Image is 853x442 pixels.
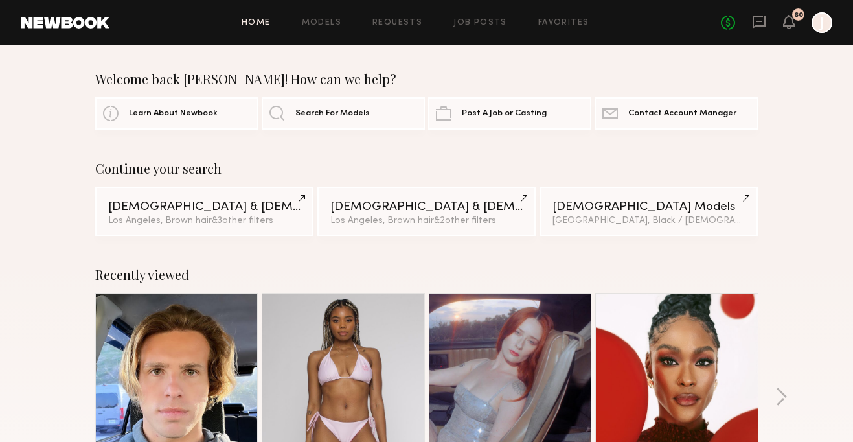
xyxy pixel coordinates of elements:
div: [DEMOGRAPHIC_DATA] & [DEMOGRAPHIC_DATA] Models [330,201,523,213]
span: Contact Account Manager [628,110,736,118]
a: Post A Job or Casting [428,97,591,130]
span: Search For Models [295,110,370,118]
span: & 3 other filter s [212,216,273,225]
a: Job Posts [453,19,507,27]
a: Requests [372,19,422,27]
span: Post A Job or Casting [462,110,547,118]
a: J [812,12,832,33]
a: Search For Models [262,97,425,130]
span: Learn About Newbook [129,110,218,118]
div: Los Angeles, Brown hair [330,216,523,226]
div: Recently viewed [95,267,758,283]
div: Los Angeles, Brown hair [108,216,301,226]
div: Continue your search [95,161,758,176]
a: Contact Account Manager [595,97,758,130]
a: Learn About Newbook [95,97,258,130]
div: [DEMOGRAPHIC_DATA] Models [552,201,745,213]
div: [DEMOGRAPHIC_DATA] & [DEMOGRAPHIC_DATA] Models [108,201,301,213]
a: Home [242,19,271,27]
a: [DEMOGRAPHIC_DATA] & [DEMOGRAPHIC_DATA] ModelsLos Angeles, Brown hair&2other filters [317,187,536,236]
a: [DEMOGRAPHIC_DATA] & [DEMOGRAPHIC_DATA] ModelsLos Angeles, Brown hair&3other filters [95,187,313,236]
a: Favorites [538,19,589,27]
div: [GEOGRAPHIC_DATA], Black / [DEMOGRAPHIC_DATA] [552,216,745,226]
div: Welcome back [PERSON_NAME]! How can we help? [95,71,758,87]
a: Models [302,19,341,27]
span: & 2 other filter s [434,216,496,225]
div: 60 [794,12,803,19]
a: [DEMOGRAPHIC_DATA] Models[GEOGRAPHIC_DATA], Black / [DEMOGRAPHIC_DATA] [540,187,758,236]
